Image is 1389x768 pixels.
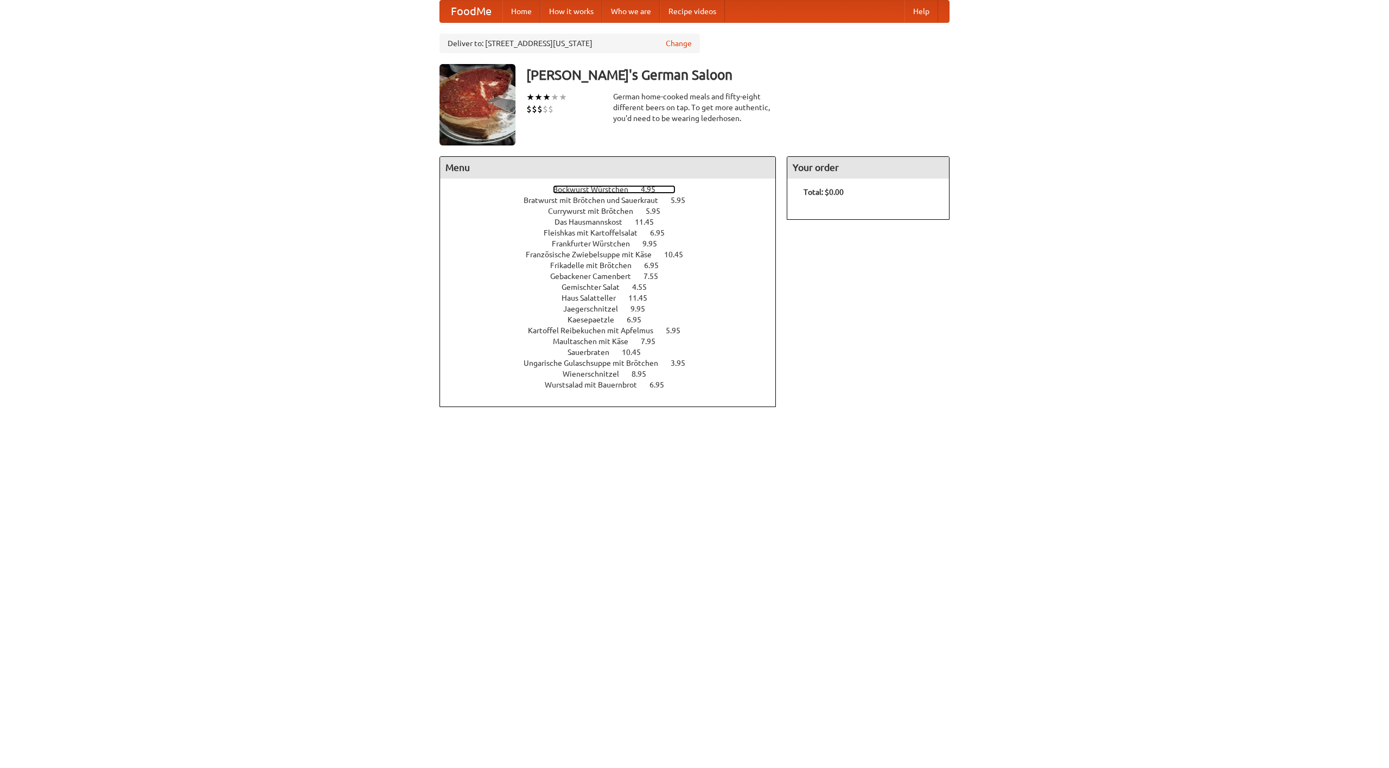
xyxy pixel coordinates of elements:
[439,34,700,53] div: Deliver to: [STREET_ADDRESS][US_STATE]
[545,380,684,389] a: Wurstsalad mit Bauernbrot 6.95
[559,91,567,103] li: ★
[553,337,639,346] span: Maultaschen mit Käse
[524,359,705,367] a: Ungarische Gulaschsuppe mit Brötchen 3.95
[671,359,696,367] span: 3.95
[641,337,666,346] span: 7.95
[537,103,543,115] li: $
[562,294,667,302] a: Haus Salatteller 11.45
[528,326,664,335] span: Kartoffel Reibekuchen mit Apfelmus
[630,304,656,313] span: 9.95
[548,207,680,215] a: Currywurst mit Brötchen 5.95
[526,64,950,86] h3: [PERSON_NAME]'s German Saloon
[552,239,641,248] span: Frankfurter Würstchen
[646,207,671,215] span: 5.95
[440,1,502,22] a: FoodMe
[568,315,661,324] a: Kaesepaetzle 6.95
[563,370,630,378] span: Wienerschnitzel
[440,157,775,179] h4: Menu
[524,196,705,205] a: Bratwurst mit Brötchen und Sauerkraut 5.95
[563,370,666,378] a: Wienerschnitzel 8.95
[550,261,679,270] a: Frikadelle mit Brötchen 6.95
[524,359,669,367] span: Ungarische Gulaschsuppe mit Brötchen
[553,337,676,346] a: Maultaschen mit Käse 7.95
[550,261,642,270] span: Frikadelle mit Brötchen
[568,315,625,324] span: Kaesepaetzle
[526,250,662,259] span: Französische Zwiebelsuppe mit Käse
[644,261,670,270] span: 6.95
[526,91,534,103] li: ★
[635,218,665,226] span: 11.45
[568,348,661,357] a: Sauerbraten 10.45
[650,229,676,237] span: 6.95
[562,283,667,291] a: Gemischter Salat 4.55
[526,103,532,115] li: $
[528,326,700,335] a: Kartoffel Reibekuchen mit Apfelmus 5.95
[628,294,658,302] span: 11.45
[562,283,630,291] span: Gemischter Salat
[622,348,652,357] span: 10.45
[555,218,633,226] span: Das Hausmannskost
[543,91,551,103] li: ★
[613,91,776,124] div: German home-cooked meals and fifty-eight different beers on tap. To get more authentic, you'd nee...
[534,91,543,103] li: ★
[548,103,553,115] li: $
[545,380,648,389] span: Wurstsalad mit Bauernbrot
[804,188,844,196] b: Total: $0.00
[555,218,674,226] a: Das Hausmannskost 11.45
[642,239,668,248] span: 9.95
[532,103,537,115] li: $
[787,157,949,179] h4: Your order
[664,250,694,259] span: 10.45
[551,91,559,103] li: ★
[550,272,678,281] a: Gebackener Camenbert 7.55
[502,1,540,22] a: Home
[632,370,657,378] span: 8.95
[540,1,602,22] a: How it works
[553,185,676,194] a: Bockwurst Würstchen 4.95
[524,196,669,205] span: Bratwurst mit Brötchen und Sauerkraut
[552,239,677,248] a: Frankfurter Würstchen 9.95
[544,229,685,237] a: Fleishkas mit Kartoffelsalat 6.95
[568,348,620,357] span: Sauerbraten
[649,380,675,389] span: 6.95
[553,185,639,194] span: Bockwurst Würstchen
[548,207,644,215] span: Currywurst mit Brötchen
[439,64,515,145] img: angular.jpg
[602,1,660,22] a: Who we are
[563,304,629,313] span: Jaegerschnitzel
[643,272,669,281] span: 7.55
[632,283,658,291] span: 4.55
[563,304,665,313] a: Jaegerschnitzel 9.95
[627,315,652,324] span: 6.95
[660,1,725,22] a: Recipe videos
[904,1,938,22] a: Help
[666,326,691,335] span: 5.95
[526,250,703,259] a: Französische Zwiebelsuppe mit Käse 10.45
[544,229,648,237] span: Fleishkas mit Kartoffelsalat
[641,185,666,194] span: 4.95
[550,272,642,281] span: Gebackener Camenbert
[543,103,548,115] li: $
[666,38,692,49] a: Change
[562,294,627,302] span: Haus Salatteller
[671,196,696,205] span: 5.95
